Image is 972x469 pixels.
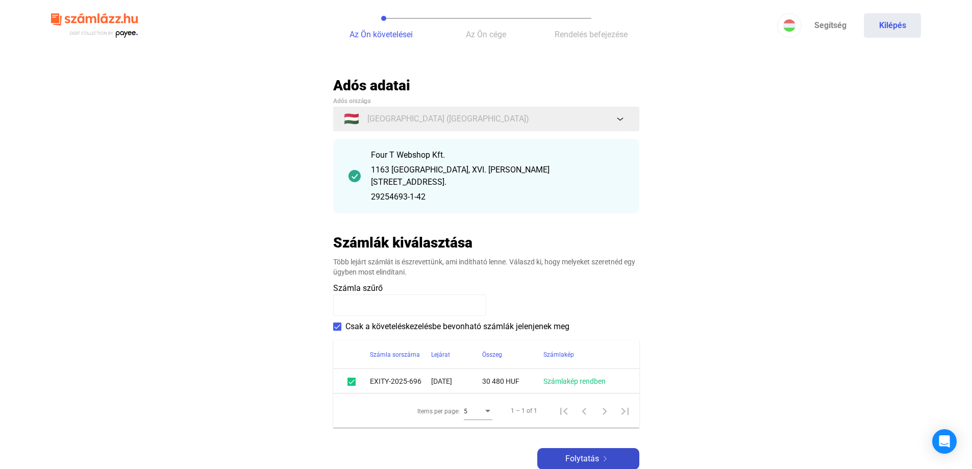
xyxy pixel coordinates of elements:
[802,13,859,38] a: Segítség
[370,349,420,361] div: Számla sorszáma
[333,77,639,94] h2: Adós adatai
[511,405,537,417] div: 1 – 1 of 1
[51,9,138,42] img: szamlazzhu-logo
[777,13,802,38] button: HU
[370,369,431,393] td: EXITY-2025-696
[464,405,492,417] mat-select: Items per page:
[371,149,624,161] div: Four T Webshop Kft.
[371,164,624,188] div: 1163 [GEOGRAPHIC_DATA], XVI. [PERSON_NAME][STREET_ADDRESS].
[431,369,482,393] td: [DATE]
[350,30,413,39] span: Az Ön követelései
[333,97,370,105] span: Adós országa
[482,349,543,361] div: Összeg
[783,19,795,32] img: HU
[431,349,482,361] div: Lejárat
[431,349,450,361] div: Lejárat
[482,349,502,361] div: Összeg
[864,13,921,38] button: Kilépés
[333,107,639,131] button: 🇭🇺[GEOGRAPHIC_DATA] ([GEOGRAPHIC_DATA])
[565,453,599,465] span: Folytatás
[543,377,606,385] a: Számlakép rendben
[554,401,574,421] button: First page
[333,283,383,293] span: Számla szűrő
[599,456,611,461] img: arrow-right-white
[464,408,467,415] span: 5
[333,257,639,277] div: Több lejárt számlát is észrevettünk, ami indítható lenne. Válaszd ki, hogy melyeket szeretnéd egy...
[370,349,431,361] div: Számla sorszáma
[594,401,615,421] button: Next page
[333,234,472,252] h2: Számlák kiválasztása
[466,30,506,39] span: Az Ön cége
[555,30,628,39] span: Rendelés befejezése
[367,113,529,125] span: [GEOGRAPHIC_DATA] ([GEOGRAPHIC_DATA])
[543,349,627,361] div: Számlakép
[574,401,594,421] button: Previous page
[345,320,569,333] span: Csak a követeléskezelésbe bevonható számlák jelenjenek meg
[543,349,574,361] div: Számlakép
[482,369,543,393] td: 30 480 HUF
[348,170,361,182] img: checkmark-darker-green-circle
[417,405,460,417] div: Items per page:
[932,429,957,454] div: Open Intercom Messenger
[615,401,635,421] button: Last page
[344,113,359,125] span: 🇭🇺
[371,191,624,203] div: 29254693-1-42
